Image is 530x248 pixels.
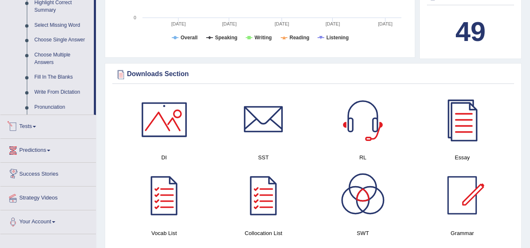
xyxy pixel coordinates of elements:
a: Choose Single Answer [31,33,94,48]
h4: Grammar [417,229,508,238]
text: 0 [134,15,136,20]
tspan: Listening [326,35,349,41]
tspan: [DATE] [171,21,186,26]
b: 49 [455,16,486,47]
a: Success Stories [0,163,96,184]
tspan: [DATE] [326,21,340,26]
tspan: [DATE] [222,21,237,26]
a: Choose Multiple Answers [31,48,94,70]
a: Strategy Videos [0,187,96,207]
tspan: Overall [181,35,198,41]
h4: DI [119,153,209,162]
a: Write From Dictation [31,85,94,100]
h4: RL [318,153,408,162]
tspan: Speaking [215,35,237,41]
a: Pronunciation [31,100,94,115]
h4: Vocab List [119,229,209,238]
h4: SWT [318,229,408,238]
a: Your Account [0,210,96,231]
a: Select Missing Word [31,18,94,33]
h4: Essay [417,153,508,162]
a: Predictions [0,139,96,160]
a: Tests [0,115,96,136]
h4: Collocation List [218,229,309,238]
tspan: Reading [290,35,309,41]
h4: SST [218,153,309,162]
tspan: Writing [254,35,271,41]
a: Fill In The Blanks [31,70,94,85]
div: Downloads Section [114,68,512,81]
tspan: [DATE] [378,21,393,26]
tspan: [DATE] [275,21,290,26]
